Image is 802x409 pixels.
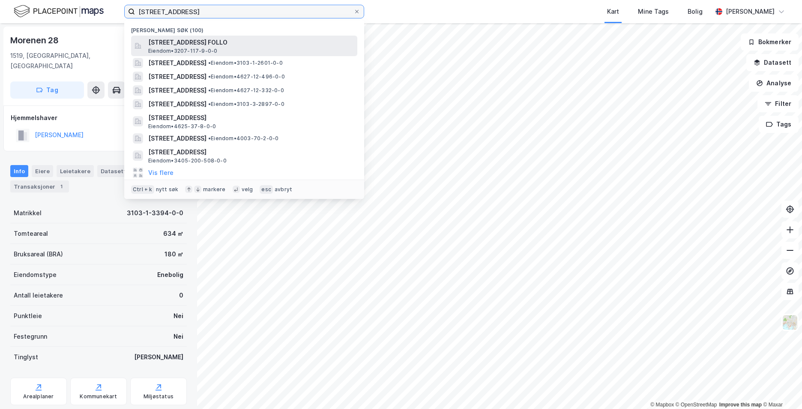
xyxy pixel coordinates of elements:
span: [STREET_ADDRESS] [148,113,354,123]
div: Tinglyst [14,352,38,362]
div: esc [260,185,273,194]
div: 180 ㎡ [165,249,183,259]
a: OpenStreetMap [676,402,717,408]
div: Datasett [97,165,129,177]
div: Miljøstatus [144,393,174,400]
div: Morenen 28 [10,33,60,47]
span: Eiendom • 3207-117-9-0-0 [148,48,217,54]
span: [STREET_ADDRESS] [148,72,206,82]
div: Matrikkel [14,208,42,218]
span: [STREET_ADDRESS] [148,99,206,109]
span: • [208,87,211,93]
div: Info [10,165,28,177]
span: Eiendom • 3405-200-508-0-0 [148,157,227,164]
span: • [208,135,211,141]
span: Eiendom • 3103-1-2601-0-0 [208,60,283,66]
div: Enebolig [157,270,183,280]
img: logo.f888ab2527a4732fd821a326f86c7f29.svg [14,4,104,19]
div: Mine Tags [638,6,669,17]
input: Søk på adresse, matrikkel, gårdeiere, leietakere eller personer [135,5,353,18]
span: • [208,60,211,66]
div: Kommunekart [80,393,117,400]
iframe: Chat Widget [759,368,802,409]
div: Hjemmelshaver [11,113,186,123]
div: velg [242,186,253,193]
button: Bokmerker [741,33,799,51]
span: [STREET_ADDRESS] [148,147,354,157]
div: Tomteareal [14,229,48,239]
span: Eiendom • 4627-12-332-0-0 [208,87,284,94]
span: [STREET_ADDRESS] [148,58,206,68]
span: [STREET_ADDRESS] [148,85,206,96]
div: Leietakere [57,165,94,177]
button: Tags [759,116,799,133]
div: Kart [607,6,619,17]
div: Punktleie [14,311,42,321]
button: Filter [757,95,799,112]
div: [PERSON_NAME] [726,6,775,17]
div: Eiere [32,165,53,177]
span: • [208,101,211,107]
div: avbryt [275,186,292,193]
div: 634 ㎡ [163,229,183,239]
div: markere [203,186,225,193]
div: Eiendomstype [14,270,57,280]
div: [PERSON_NAME] [134,352,183,362]
div: 3103-1-3394-0-0 [127,208,183,218]
a: Improve this map [719,402,762,408]
div: Transaksjoner [10,180,69,192]
a: Mapbox [650,402,674,408]
span: [STREET_ADDRESS] [148,133,206,144]
div: 1519, [GEOGRAPHIC_DATA], [GEOGRAPHIC_DATA] [10,51,147,71]
div: Nei [174,311,183,321]
span: Eiendom • 4003-70-2-0-0 [208,135,278,142]
div: Bruksareal (BRA) [14,249,63,259]
div: Bolig [688,6,703,17]
button: Datasett [746,54,799,71]
span: • [208,73,211,80]
span: Eiendom • 4625-37-8-0-0 [148,123,216,130]
div: 1 [57,182,66,191]
button: Analyse [749,75,799,92]
span: Eiendom • 3103-3-2897-0-0 [208,101,284,108]
div: 0 [179,290,183,301]
div: Arealplaner [23,393,54,400]
div: Ctrl + k [131,185,154,194]
span: [STREET_ADDRESS] FOLLO [148,37,354,48]
div: [PERSON_NAME] søk (100) [124,20,364,36]
img: Z [782,314,798,331]
button: Vis flere [148,168,174,178]
div: Festegrunn [14,331,47,342]
div: nytt søk [156,186,179,193]
div: Nei [174,331,183,342]
button: Tag [10,81,84,99]
span: Eiendom • 4627-12-496-0-0 [208,73,285,80]
div: Antall leietakere [14,290,63,301]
